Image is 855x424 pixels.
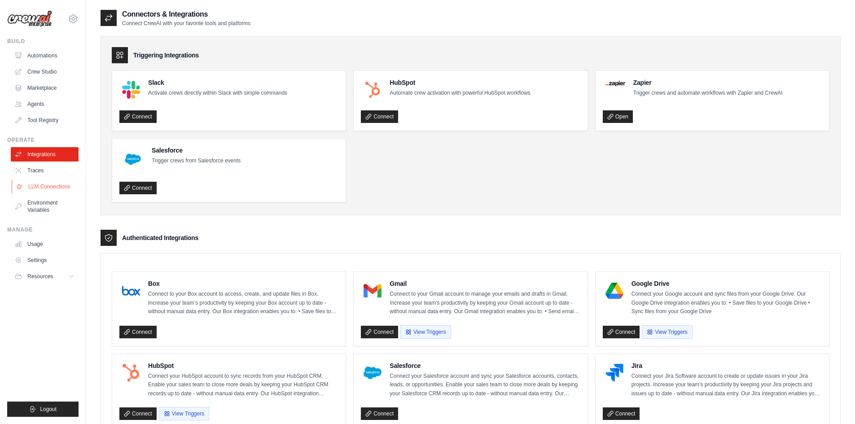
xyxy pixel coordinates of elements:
p: Connect your Jira Software account to create or update issues in your Jira projects. Increase you... [631,372,822,398]
a: LLM Connections [12,179,79,194]
a: Automations [11,48,79,63]
h4: Salesforce [152,146,241,155]
img: Gmail Logo [364,282,381,300]
a: Connect [603,326,640,338]
button: View Triggers [400,325,451,339]
h4: Box [148,279,338,288]
a: Tool Registry [11,113,79,127]
div: Operate [7,136,79,144]
div: Manage [7,226,79,233]
img: Zapier Logo [605,81,625,86]
a: Marketplace [11,81,79,95]
h4: Slack [148,78,287,87]
a: Usage [11,237,79,251]
img: HubSpot Logo [122,364,140,382]
p: Trigger crews from Salesforce events [152,157,241,166]
p: Connect to your Box account to access, create, and update files in Box. Increase your team’s prod... [148,290,338,316]
img: Slack Logo [122,81,140,99]
a: Connect [361,407,398,420]
div: Build [7,38,79,45]
button: View Triggers [642,325,692,339]
p: Automate crew activation with powerful HubSpot workflows [390,89,530,98]
h3: Triggering Integrations [133,51,199,60]
p: Connect your Google account and sync files from your Google Drive. Our Google Drive integration e... [631,290,822,316]
button: Logout [7,402,79,417]
p: Trigger crews and automate workflows with Zapier and CrewAI [633,89,783,98]
span: Resources [27,273,53,280]
img: Jira Logo [605,364,623,382]
h4: Jira [631,361,822,370]
a: Settings [11,253,79,267]
a: Connect [361,110,398,123]
a: Integrations [11,147,79,162]
h4: Google Drive [631,279,822,288]
a: Connect [119,326,157,338]
a: Connect [119,182,157,194]
p: Connect CrewAI with your favorite tools and platforms [122,20,250,27]
img: Logo [7,10,52,27]
p: Activate crews directly within Slack with simple commands [148,89,287,98]
a: Connect [361,326,398,338]
img: Google Drive Logo [605,282,623,300]
h2: Connectors & Integrations [122,9,250,20]
p: Connect your HubSpot account to sync records from your HubSpot CRM. Enable your sales team to clo... [148,372,338,398]
a: Environment Variables [11,196,79,217]
a: Traces [11,163,79,178]
a: Agents [11,97,79,111]
a: Connect [119,407,157,420]
p: Connect to your Gmail account to manage your emails and drafts in Gmail. Increase your team’s pro... [390,290,580,316]
a: Connect [603,407,640,420]
img: Box Logo [122,282,140,300]
h4: Zapier [633,78,783,87]
h4: Gmail [390,279,580,288]
button: View Triggers [159,407,209,420]
img: HubSpot Logo [364,81,381,99]
a: Connect [119,110,157,123]
img: Salesforce Logo [364,364,381,382]
p: Connect your Salesforce account and sync your Salesforce accounts, contacts, leads, or opportunit... [390,372,580,398]
h4: HubSpot [148,361,338,370]
span: Logout [40,406,57,413]
h3: Authenticated Integrations [122,233,198,242]
img: Salesforce Logo [122,149,144,170]
button: Resources [11,269,79,284]
a: Open [603,110,633,123]
a: Crew Studio [11,65,79,79]
h4: HubSpot [390,78,530,87]
h4: Salesforce [390,361,580,370]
